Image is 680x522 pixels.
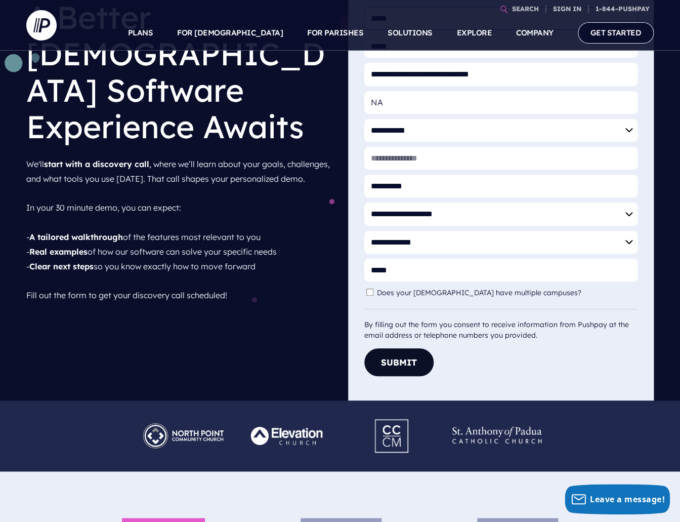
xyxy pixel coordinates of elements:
[445,417,549,427] picture: Pushpay_Logo__StAnthony
[578,22,654,43] a: GET STARTED
[516,15,554,51] a: COMPANY
[44,159,149,169] strong: start with a discovery call
[26,153,332,307] p: We'll , where we’ll learn about your goals, challenges, and what tools you use [DATE]. That call ...
[388,15,433,51] a: SOLUTIONS
[29,247,88,257] strong: Real examples
[377,289,586,297] label: Does your [DEMOGRAPHIC_DATA] have multiple campuses?
[131,417,236,427] picture: Pushpay_Logo__NorthPoint
[29,232,123,242] strong: A tailored walkthrough
[590,494,665,505] span: Leave a message!
[457,15,492,51] a: EXPLORE
[364,91,637,114] input: Organization Name
[177,15,283,51] a: FOR [DEMOGRAPHIC_DATA]
[29,261,94,271] strong: Clear next steps
[307,15,363,51] a: FOR PARISHES
[364,309,637,341] div: By filling out the form you consent to receive information from Pushpay at the email address or t...
[128,15,153,51] a: PLANS
[565,484,670,514] button: Leave a message!
[235,417,340,427] picture: Pushpay_Logo__Elevation
[364,348,434,376] button: Submit
[356,413,429,423] picture: Pushpay_Logo__CCM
